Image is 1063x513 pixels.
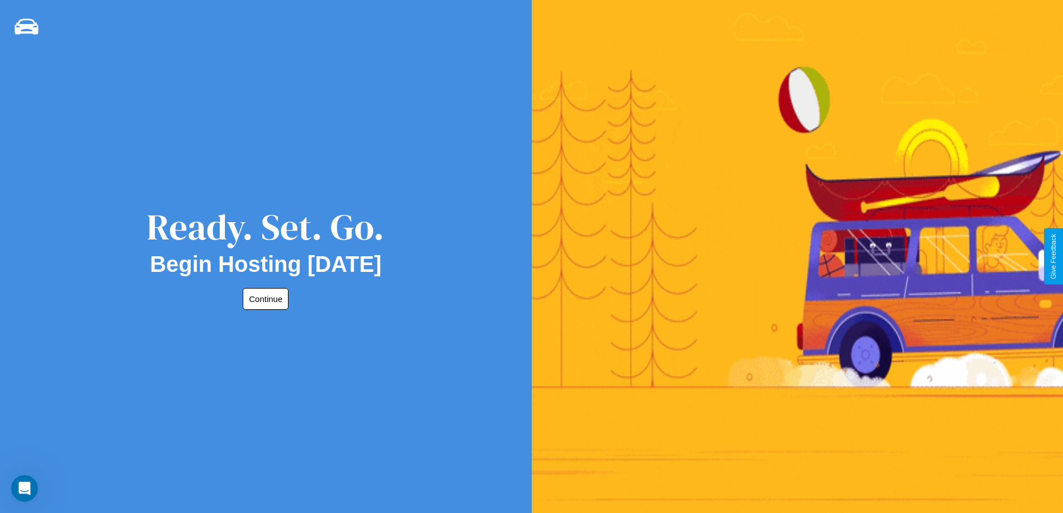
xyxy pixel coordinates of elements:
div: Give Feedback [1050,234,1057,279]
button: Continue [243,288,288,310]
iframe: Intercom live chat [11,475,38,502]
h2: Begin Hosting [DATE] [150,252,382,277]
div: Ready. Set. Go. [147,202,384,252]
